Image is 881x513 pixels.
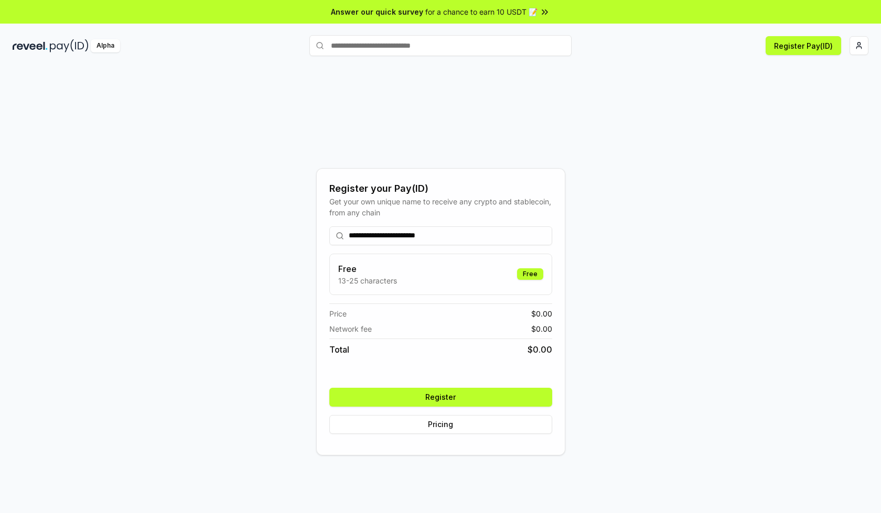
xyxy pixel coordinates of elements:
h3: Free [338,263,397,275]
div: Get your own unique name to receive any crypto and stablecoin, from any chain [329,196,552,218]
img: pay_id [50,39,89,52]
img: reveel_dark [13,39,48,52]
span: $ 0.00 [528,343,552,356]
span: $ 0.00 [531,308,552,319]
span: Answer our quick survey [331,6,423,17]
span: Network fee [329,323,372,334]
span: Total [329,343,349,356]
div: Alpha [91,39,120,52]
button: Register [329,388,552,407]
button: Register Pay(ID) [766,36,841,55]
span: Price [329,308,347,319]
div: Register your Pay(ID) [329,181,552,196]
div: Free [517,268,543,280]
button: Pricing [329,415,552,434]
span: for a chance to earn 10 USDT 📝 [425,6,538,17]
p: 13-25 characters [338,275,397,286]
span: $ 0.00 [531,323,552,334]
